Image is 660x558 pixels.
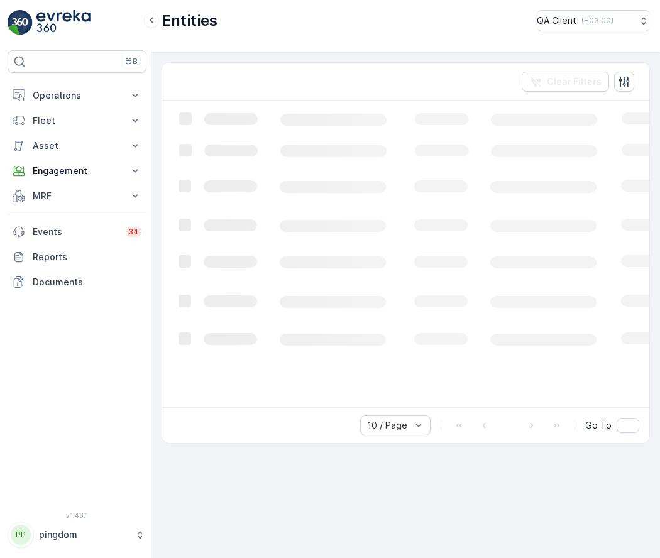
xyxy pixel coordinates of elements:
[581,16,613,26] p: ( +03:00 )
[33,165,121,177] p: Engagement
[39,528,129,541] p: pingdom
[8,83,146,108] button: Operations
[33,276,141,288] p: Documents
[11,525,31,545] div: PP
[537,10,650,31] button: QA Client(+03:00)
[8,108,146,133] button: Fleet
[8,133,146,158] button: Asset
[8,270,146,295] a: Documents
[33,114,121,127] p: Fleet
[33,190,121,202] p: MRF
[33,226,118,238] p: Events
[522,72,609,92] button: Clear Filters
[33,89,121,102] p: Operations
[125,57,138,67] p: ⌘B
[585,419,612,432] span: Go To
[33,139,121,152] p: Asset
[8,10,33,35] img: logo
[162,11,217,31] p: Entities
[33,251,141,263] p: Reports
[8,219,146,244] a: Events34
[8,511,146,519] span: v 1.48.1
[8,183,146,209] button: MRF
[36,10,91,35] img: logo_light-DOdMpM7g.png
[8,522,146,548] button: PPpingdom
[8,158,146,183] button: Engagement
[547,75,602,88] p: Clear Filters
[128,227,139,237] p: 34
[8,244,146,270] a: Reports
[537,14,576,27] p: QA Client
